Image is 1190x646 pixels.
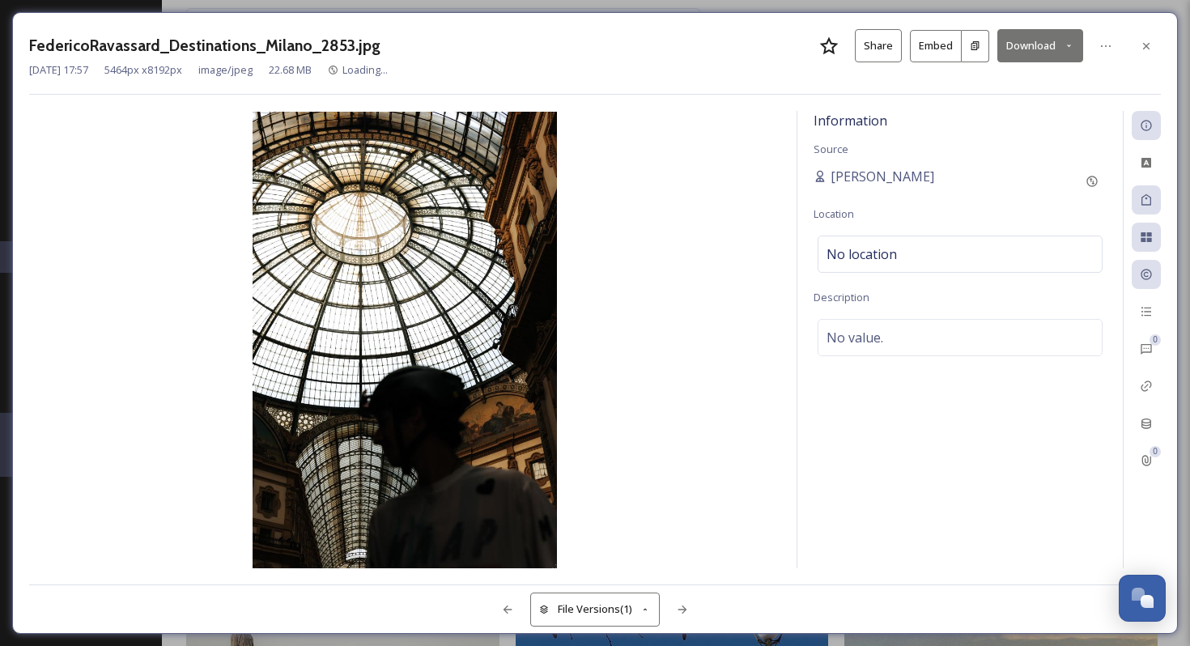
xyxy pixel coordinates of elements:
img: FedericoRavassard_Destinations_Milano_2853.jpg [29,112,780,568]
span: No location [827,244,897,264]
span: Loading... [342,62,388,77]
h3: FedericoRavassard_Destinations_Milano_2853.jpg [29,34,380,57]
div: 0 [1150,334,1161,346]
span: Source [814,142,848,156]
span: [PERSON_NAME] [831,167,934,186]
button: Download [997,29,1083,62]
span: Information [814,112,887,130]
button: Embed [910,30,962,62]
button: Open Chat [1119,575,1166,622]
button: Share [855,29,902,62]
button: File Versions(1) [530,593,660,626]
span: image/jpeg [198,62,253,78]
span: [DATE] 17:57 [29,62,88,78]
div: 0 [1150,446,1161,457]
span: Location [814,206,854,221]
span: 22.68 MB [269,62,312,78]
span: 5464 px x 8192 px [104,62,182,78]
span: No value. [827,328,883,347]
span: Description [814,290,869,304]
